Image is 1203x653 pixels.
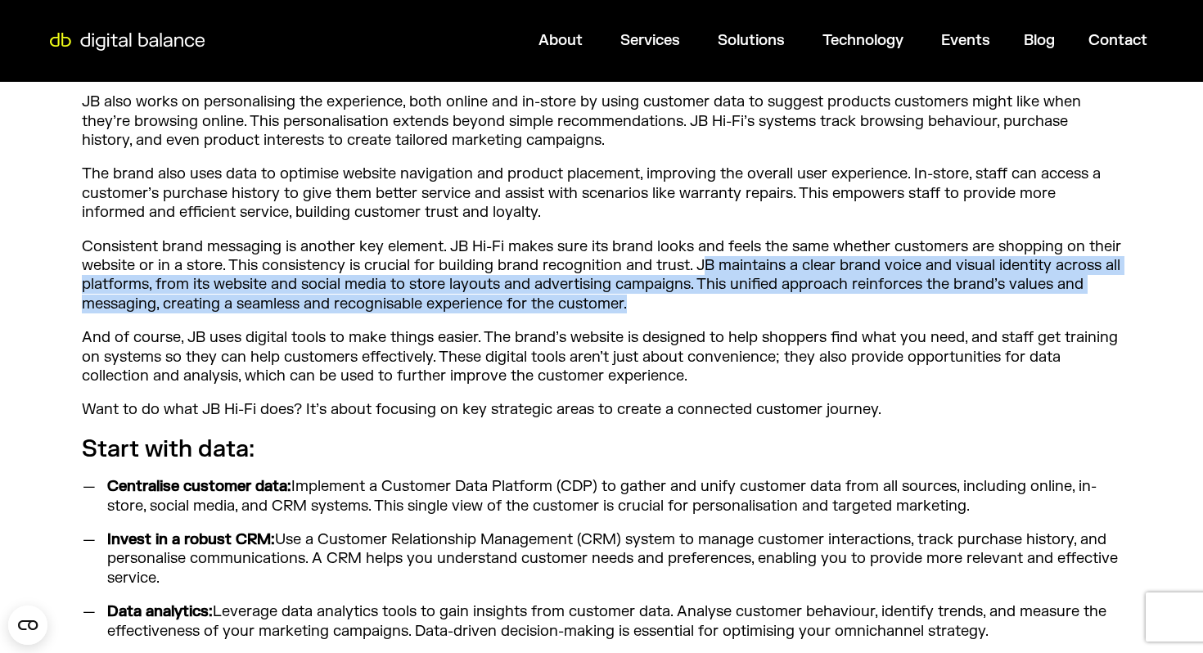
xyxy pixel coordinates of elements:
p: And of course, JB uses digital tools to make things easier. The brand’s website is designed to he... [82,328,1121,385]
a: Technology [822,31,903,50]
nav: Menu [215,25,1160,56]
a: Contact [1088,31,1147,50]
li: Use a Customer Relationship Management (CRM) system to manage customer interactions, track purcha... [100,530,1121,588]
a: Solutions [718,31,785,50]
li: Implement a Customer Data Platform (CDP) to gather and unify customer data from all sources, incl... [100,477,1121,516]
a: Blog [1024,31,1055,50]
h3: Start with data: [82,435,1121,464]
img: Digital Balance logo [41,33,214,51]
strong: Invest in a robust CRM: [107,530,275,549]
a: Events [941,31,990,50]
p: Consistent brand messaging is another key element. JB Hi-Fi makes sure its brand looks and feels ... [82,237,1121,314]
strong: Data analytics: [107,602,213,621]
a: About [538,31,583,50]
a: Services [620,31,680,50]
strong: Centralise customer data: [107,477,291,496]
p: The brand also uses data to optimise website navigation and product placement, improving the over... [82,164,1121,222]
p: Want to do what JB Hi-Fi does? It’s about focusing on key strategic areas to create a connected c... [82,400,1121,419]
button: Open CMP widget [8,606,47,645]
li: Leverage data analytics tools to gain insights from customer data. Analyse customer behaviour, id... [100,602,1121,641]
div: Menu Toggle [215,25,1160,56]
p: JB also works on personalising the experience, both online and in-store by using customer data to... [82,92,1121,150]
